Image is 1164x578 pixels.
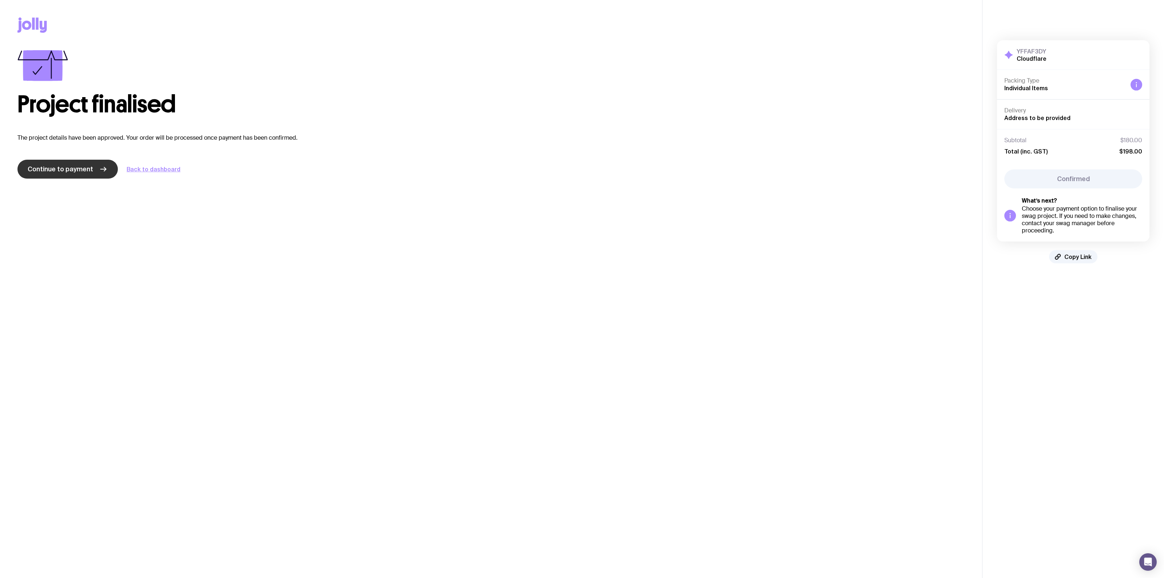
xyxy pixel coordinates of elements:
span: Address to be provided [1004,115,1071,121]
span: $198.00 [1119,148,1142,155]
span: Copy Link [1064,253,1092,260]
button: Copy Link [1049,250,1097,263]
h1: Project finalised [17,93,965,116]
div: Open Intercom Messenger [1139,553,1157,571]
a: Continue to payment [17,160,118,179]
span: $180.00 [1120,137,1142,144]
span: Total (inc. GST) [1004,148,1048,155]
span: Individual Items [1004,85,1048,91]
p: The project details have been approved. Your order will be processed once payment has been confir... [17,133,965,142]
a: Back to dashboard [127,165,180,174]
h5: What’s next? [1022,197,1142,204]
div: Choose your payment option to finalise your swag project. If you need to make changes, contact yo... [1022,205,1142,234]
h4: Delivery [1004,107,1142,114]
span: Subtotal [1004,137,1027,144]
button: Confirmed [1004,170,1142,188]
span: Continue to payment [28,165,93,174]
h3: YFFAF3DY [1017,48,1047,55]
h4: Packing Type [1004,77,1125,84]
h2: Cloudflare [1017,55,1047,62]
